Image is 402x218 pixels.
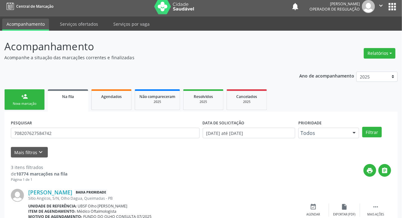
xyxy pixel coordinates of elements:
a: Serviços ofertados [56,19,102,29]
button: Mais filtroskeyboard_arrow_down [11,147,48,158]
img: img [11,189,24,202]
span: Operador de regulação [309,7,360,12]
span: Cancelados [237,94,257,99]
label: PESQUISAR [11,118,32,128]
button: print [364,164,376,177]
label: DATA DE SOLICITAÇÃO [203,118,245,128]
div: Sitio Angicos, S/N, Olho Dagua, Queimadas - PB [28,196,298,201]
p: Ano de acompanhamento [299,72,354,79]
button: notifications [291,2,300,11]
div: person_add [21,93,28,100]
i: keyboard_arrow_down [38,149,44,156]
span: UBSF Olho [PERSON_NAME] [78,203,128,209]
span: Resolvidos [194,94,213,99]
div: 2025 [231,100,262,104]
div: Exportar (PDF) [333,212,356,217]
strong: 10774 marcações na fila [16,171,67,177]
p: Acompanhe a situação das marcações correntes e finalizadas [4,54,280,61]
div: 2025 [188,100,219,104]
div: Nova marcação [9,101,40,106]
button: apps [387,1,398,12]
span: Baixa Prioridade [75,189,107,196]
span: Não compareceram [139,94,175,99]
a: [PERSON_NAME] [28,189,72,196]
div: 3 itens filtrados [11,164,67,171]
input: Nome, CNS [11,128,200,138]
i:  [372,203,379,210]
i: print [367,167,373,174]
b: Item de agendamento: [28,209,76,214]
div: 2025 [139,100,175,104]
i:  [377,2,384,9]
span: Na fila [62,94,74,99]
label: Prioridade [298,118,322,128]
span: Central de Marcação [16,4,53,9]
span: Médico Oftalmologista [77,209,117,214]
i: event_available [310,203,317,210]
button: Relatórios [364,48,395,59]
div: [PERSON_NAME] [309,1,360,7]
div: Mais ações [367,212,384,217]
div: Página 1 de 1 [11,177,67,182]
a: Serviços por vaga [109,19,154,29]
input: Selecione um intervalo [203,128,296,138]
div: de [11,171,67,177]
span: Agendados [101,94,122,99]
b: Unidade de referência: [28,203,77,209]
div: Agendar [307,212,320,217]
span: Todos [300,130,346,136]
a: Acompanhamento [2,19,49,31]
p: Acompanhamento [4,39,280,54]
button:  [378,164,391,177]
button: Filtrar [362,127,382,137]
i:  [382,167,388,174]
i: insert_drive_file [341,203,348,210]
a: Central de Marcação [4,1,53,11]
